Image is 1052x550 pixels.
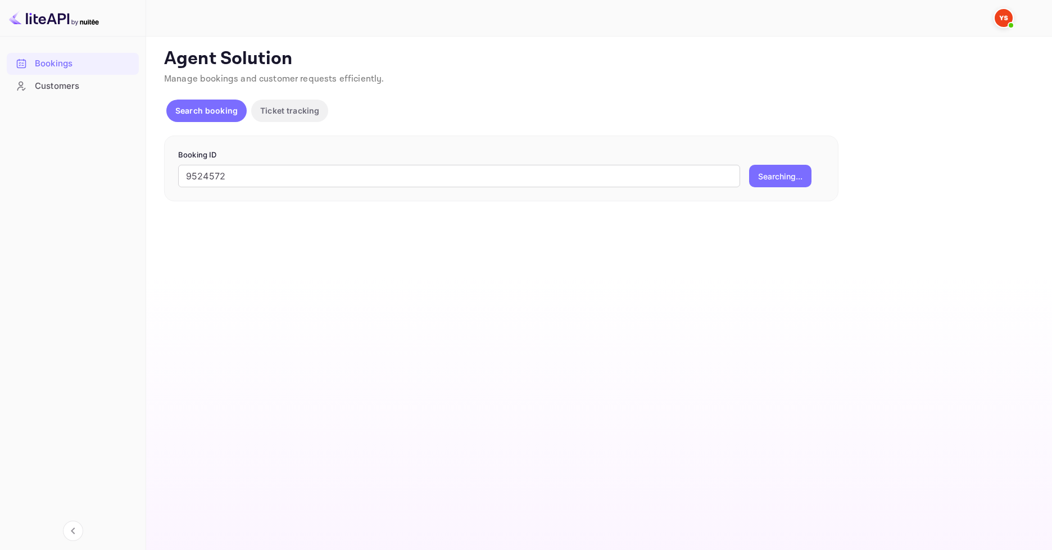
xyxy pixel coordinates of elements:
div: Customers [35,80,133,93]
p: Booking ID [178,150,824,161]
button: Collapse navigation [63,521,83,541]
p: Agent Solution [164,48,1032,70]
img: Yandex Support [995,9,1013,27]
span: Manage bookings and customer requests efficiently. [164,73,384,85]
img: LiteAPI logo [9,9,99,27]
div: Customers [7,75,139,97]
div: Bookings [35,57,133,70]
a: Bookings [7,53,139,74]
div: Bookings [7,53,139,75]
p: Ticket tracking [260,105,319,116]
button: Searching... [749,165,811,187]
input: Enter Booking ID (e.g., 63782194) [178,165,740,187]
a: Customers [7,75,139,96]
p: Search booking [175,105,238,116]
